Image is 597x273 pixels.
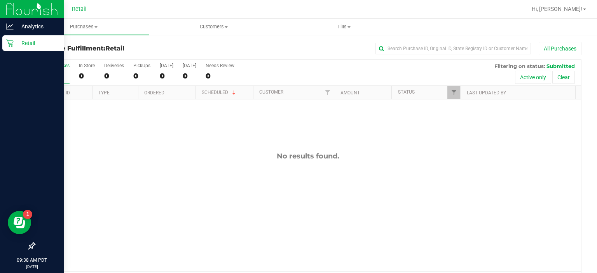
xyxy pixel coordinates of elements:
span: Tills [279,23,409,30]
p: 09:38 AM PDT [3,257,60,264]
a: Customers [149,19,279,35]
inline-svg: Analytics [6,23,14,30]
div: 0 [104,71,124,80]
a: Type [98,90,110,96]
div: Deliveries [104,63,124,68]
span: Filtering on status: [494,63,545,69]
a: Purchases [19,19,149,35]
inline-svg: Retail [6,39,14,47]
div: 0 [160,71,173,80]
a: Filter [447,86,460,99]
span: Purchases [19,23,149,30]
div: PickUps [133,63,150,68]
div: 0 [206,71,234,80]
span: Retail [105,45,124,52]
div: No results found. [35,152,581,160]
button: Active only [515,71,551,84]
button: Clear [552,71,575,84]
input: Search Purchase ID, Original ID, State Registry ID or Customer Name... [375,43,531,54]
p: [DATE] [3,264,60,270]
div: [DATE] [160,63,173,68]
a: Status [398,89,415,95]
a: Amount [340,90,360,96]
div: 0 [133,71,150,80]
div: [DATE] [183,63,196,68]
div: Needs Review [206,63,234,68]
iframe: Resource center unread badge [23,210,32,219]
h3: Purchase Fulfillment: [34,45,216,52]
span: Retail [72,6,87,12]
div: In Store [79,63,95,68]
a: Filter [321,86,334,99]
a: Tills [279,19,409,35]
a: Customer [259,89,283,95]
span: Submitted [546,63,575,69]
a: Scheduled [202,90,237,95]
div: 0 [183,71,196,80]
a: Ordered [144,90,164,96]
p: Retail [14,38,60,48]
div: 0 [79,71,95,80]
iframe: Resource center [8,211,31,234]
button: All Purchases [539,42,581,55]
a: Last Updated By [467,90,506,96]
span: Hi, [PERSON_NAME]! [532,6,582,12]
span: Customers [149,23,279,30]
p: Analytics [14,22,60,31]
